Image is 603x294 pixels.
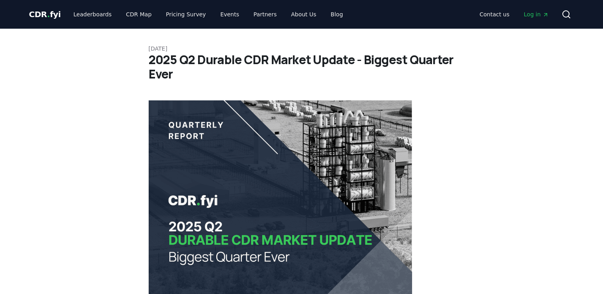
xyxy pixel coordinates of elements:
h1: 2025 Q2 Durable CDR Market Update - Biggest Quarter Ever [149,53,455,81]
a: Contact us [473,7,516,22]
span: CDR fyi [29,10,61,19]
a: About Us [285,7,322,22]
a: Blog [324,7,350,22]
a: Log in [517,7,555,22]
span: Log in [524,10,548,18]
nav: Main [473,7,555,22]
a: CDR Map [120,7,158,22]
p: [DATE] [149,45,455,53]
span: . [47,10,50,19]
a: Leaderboards [67,7,118,22]
nav: Main [67,7,349,22]
a: Pricing Survey [159,7,212,22]
a: CDR.fyi [29,9,61,20]
a: Events [214,7,246,22]
a: Partners [247,7,283,22]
